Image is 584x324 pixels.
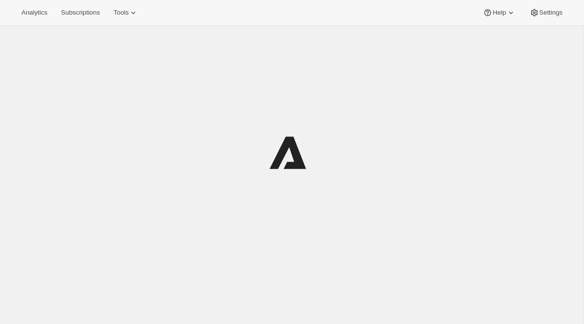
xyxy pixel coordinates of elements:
[539,9,563,17] span: Settings
[16,6,53,19] button: Analytics
[113,9,128,17] span: Tools
[108,6,144,19] button: Tools
[55,6,106,19] button: Subscriptions
[477,6,521,19] button: Help
[21,9,47,17] span: Analytics
[493,9,506,17] span: Help
[524,6,568,19] button: Settings
[61,9,100,17] span: Subscriptions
